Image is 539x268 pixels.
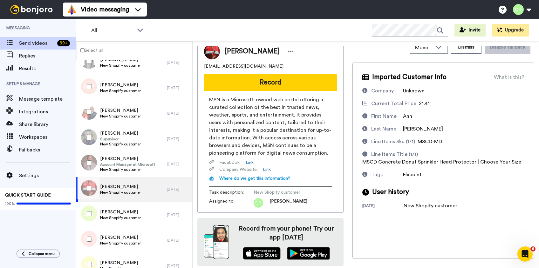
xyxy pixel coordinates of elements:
span: Move [415,44,432,51]
span: [PERSON_NAME] [225,47,280,56]
span: [PERSON_NAME] [100,209,141,215]
span: Assigned to: [209,198,254,208]
span: Ann [403,114,412,119]
span: Replies [19,52,76,60]
div: [DATE] [167,136,189,141]
button: Dismiss [451,41,481,54]
a: Link [263,166,271,173]
span: New Shopify customer [100,215,141,220]
span: Workspaces [19,133,76,141]
button: Disable fallback [485,41,530,54]
img: vm-color.svg [67,4,77,15]
h4: Record from your phone! Try our app [DATE] [235,224,337,242]
div: Line Items Sku (1/1) [371,138,415,145]
span: MSCD-MD [418,139,442,144]
a: Link [246,159,254,166]
button: Upgrade [492,24,529,37]
span: Send videos [19,39,55,47]
span: MSN is a Microsoft-owned web portal offering a curated collection of the best in trusted news, we... [209,96,332,157]
div: [DATE] [167,212,189,218]
span: New Shopify customer [100,241,141,246]
div: [DATE] [167,187,189,192]
div: [DATE] [362,203,404,210]
span: 100% [5,201,15,206]
span: Imported Customer Info [372,72,447,82]
span: User history [372,187,409,197]
span: Fallbacks [19,146,76,154]
div: Last Name [371,125,396,133]
span: New Shopify customer [100,114,141,119]
span: [PERSON_NAME] [100,156,155,162]
div: Current Total Price [371,100,416,107]
div: Tags [371,171,383,178]
button: Record [204,74,337,91]
span: Account Manager at Microsoft [100,162,155,167]
div: First Name [371,112,397,120]
div: Line Items Title (1/1) [371,151,418,158]
span: Results [19,65,76,72]
img: appstore [243,247,281,260]
span: Flxpoint [403,172,422,177]
span: [PERSON_NAME] [100,107,141,114]
button: Collapse menu [17,250,60,258]
label: Select all [77,46,103,54]
span: New Shopify customer [100,63,141,68]
span: Where do we get this information? [219,176,290,181]
img: playstore [287,247,330,260]
span: [PERSON_NAME] [100,234,141,241]
span: [PERSON_NAME] [100,130,141,137]
span: 21.41 [419,101,430,106]
iframe: Intercom live chat [517,246,533,262]
div: [DATE] [167,111,189,116]
span: Task description : [209,189,254,196]
span: New Shopify customer [100,167,155,172]
img: dr.png [254,198,263,208]
div: What is this? [494,73,524,81]
span: Settings [19,172,76,179]
div: 99 + [57,40,70,46]
img: download [204,225,229,259]
div: Company [371,87,394,95]
span: [PERSON_NAME] [403,126,443,131]
span: [PERSON_NAME] [100,184,141,190]
span: Supervisor [100,137,141,142]
span: Integrations [19,108,76,116]
span: QUICK START GUIDE [5,193,51,198]
span: Company Website : [219,166,258,173]
span: New Shopify customer [100,190,141,195]
span: [PERSON_NAME] [100,82,141,88]
input: Select all [80,48,85,52]
span: Share library [19,121,76,128]
span: Collapse menu [29,251,55,256]
button: Invite [454,24,486,37]
span: All [91,27,134,34]
span: Message template [19,95,76,103]
div: [DATE] [167,162,189,167]
div: [DATE] [167,238,189,243]
span: New Shopify customer [254,189,314,196]
span: [PERSON_NAME] [100,260,141,266]
img: bj-logo-header-white.svg [8,5,55,14]
img: Image of Ann Kernaghan [204,44,220,59]
span: Facebook : [219,159,241,166]
span: New Shopify customer [100,142,141,147]
span: New Shopify customer [100,88,141,93]
span: 6 [530,246,536,251]
span: [PERSON_NAME] [269,198,307,208]
div: New Shopify customer [404,202,457,210]
div: [DATE] [167,85,189,90]
span: [EMAIL_ADDRESS][DOMAIN_NAME] [204,63,283,70]
span: Video messaging [81,5,129,14]
span: Unknown [403,88,425,93]
span: MSCD Concrete Donut Sprinkler Head Protector | Choose Your Size [362,159,521,164]
div: [DATE] [167,60,189,65]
